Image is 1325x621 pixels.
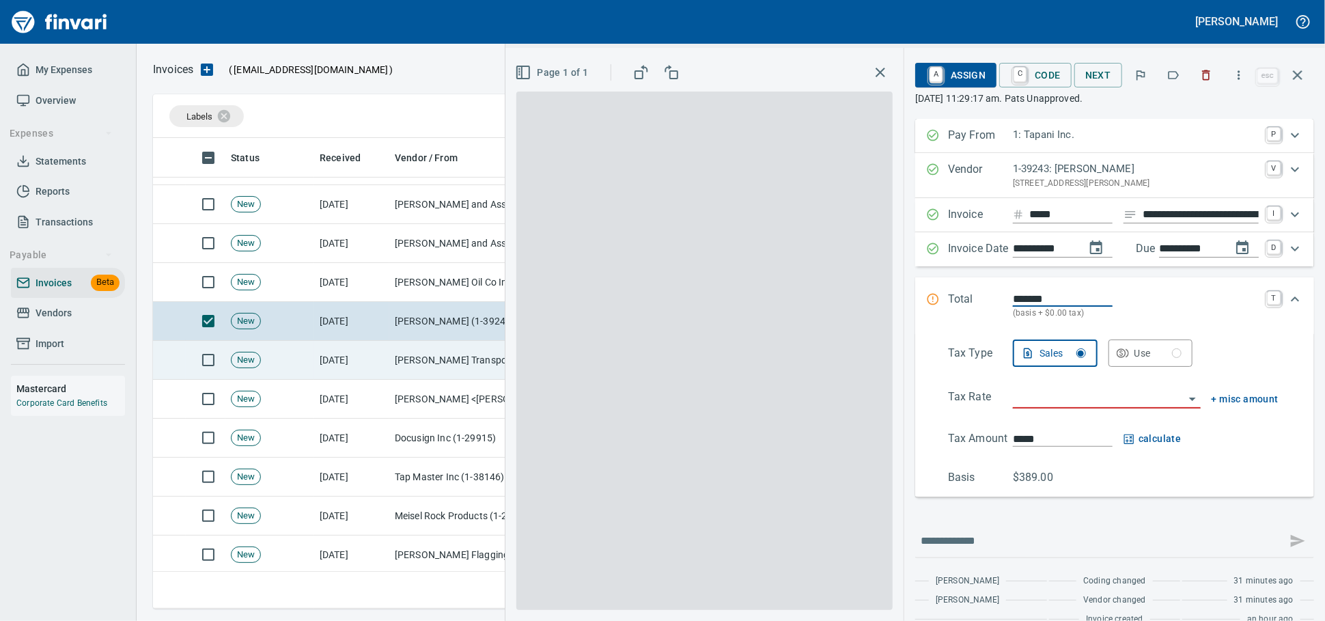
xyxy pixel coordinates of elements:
span: Transactions [36,214,93,231]
span: New [232,471,260,484]
button: Use [1108,340,1193,367]
p: Invoice Date [948,240,1013,258]
td: [PERSON_NAME] Oil Co Inc (1-38025) [389,263,526,302]
span: New [232,432,260,445]
p: ( ) [221,63,393,77]
span: Received [320,150,361,166]
button: CCode [999,63,1072,87]
td: Meisel Rock Products (1-23075) [389,497,526,536]
a: My Expenses [11,55,125,85]
a: P [1267,127,1281,141]
a: Statements [11,146,125,177]
span: 31 minutes ago [1234,575,1294,588]
span: New [232,198,260,211]
span: [PERSON_NAME] [936,594,999,607]
span: New [232,393,260,406]
nav: breadcrumb [153,61,193,78]
p: Vendor [948,161,1013,190]
td: [DATE] [314,458,389,497]
span: New [232,237,260,250]
p: Tax Rate [948,389,1013,409]
p: [STREET_ADDRESS][PERSON_NAME] [1013,177,1259,191]
p: Due [1136,240,1201,257]
button: Payable [4,243,118,268]
svg: Invoice description [1124,208,1137,221]
td: [DATE] [314,263,389,302]
div: Expand [915,232,1314,266]
td: Docusign Inc (1-29915) [389,419,526,458]
a: T [1267,291,1281,305]
p: [DATE] 11:29:17 am. Pats Unapproved. [915,92,1314,105]
button: AAssign [915,63,996,87]
td: [DATE] [314,341,389,380]
p: Total [948,291,1013,320]
span: New [232,549,260,562]
span: Status [231,150,277,166]
span: My Expenses [36,61,92,79]
p: Tax Type [948,345,1013,367]
td: [DATE] [314,536,389,575]
button: Discard [1191,60,1221,90]
td: [DATE] [314,497,389,536]
span: New [232,276,260,289]
p: Invoices [153,61,193,78]
img: Finvari [8,5,111,38]
button: change date [1080,232,1113,264]
button: calculate [1124,430,1182,447]
span: Next [1085,67,1111,84]
span: Assign [926,64,986,87]
button: Flag [1126,60,1156,90]
span: + misc amount [1212,391,1279,408]
a: A [930,67,943,82]
p: 1-39243: [PERSON_NAME] [1013,161,1259,177]
div: Expand [915,119,1314,153]
a: Vendors [11,298,125,329]
a: Overview [11,85,125,116]
span: Vendors [36,305,72,322]
div: Expand [915,153,1314,198]
span: Received [320,150,378,166]
button: Upload an Invoice [193,61,221,78]
button: Open [1183,389,1202,409]
span: Vendor changed [1083,594,1145,607]
span: Code [1010,64,1061,87]
div: Expand [915,198,1314,232]
td: [PERSON_NAME] <[PERSON_NAME][EMAIL_ADDRESS][PERSON_NAME][DOMAIN_NAME]> [389,380,526,419]
button: Labels [1158,60,1188,90]
span: Statements [36,153,86,170]
span: Page 1 of 1 [518,64,588,81]
span: Vendor / From [395,150,475,166]
a: Import [11,329,125,359]
td: [DATE] [314,380,389,419]
button: Page 1 of 1 [512,60,594,85]
a: Transactions [11,207,125,238]
td: [DATE] [314,419,389,458]
button: More [1224,60,1254,90]
td: [DATE] [314,185,389,224]
svg: Invoice number [1013,206,1024,223]
td: [DATE] [314,224,389,263]
span: Labels [186,111,212,122]
span: [PERSON_NAME] [936,575,999,588]
div: Labels [169,105,244,127]
a: InvoicesBeta [11,268,125,299]
span: Invoices [36,275,72,292]
td: [PERSON_NAME] and Associates, Inc. (1-24391) [389,224,526,263]
a: D [1267,240,1281,254]
span: [EMAIL_ADDRESS][DOMAIN_NAME] [232,63,389,77]
span: Coding changed [1083,575,1145,588]
td: [PERSON_NAME] Flagging Service LLC (1-39947) [389,536,526,575]
td: [PERSON_NAME] (1-39243) [389,302,526,341]
p: 1: Tapani Inc. [1013,127,1259,143]
p: Invoice [948,206,1013,224]
a: I [1267,206,1281,220]
span: Overview [36,92,76,109]
p: $389.00 [1013,469,1078,486]
td: [DATE] [314,302,389,341]
p: (basis + $0.00 tax) [1013,307,1259,320]
button: [PERSON_NAME] [1192,11,1281,32]
a: esc [1257,68,1278,83]
a: Corporate Card Benefits [16,398,107,408]
p: Tax Amount [948,430,1013,447]
span: Vendor / From [395,150,458,166]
